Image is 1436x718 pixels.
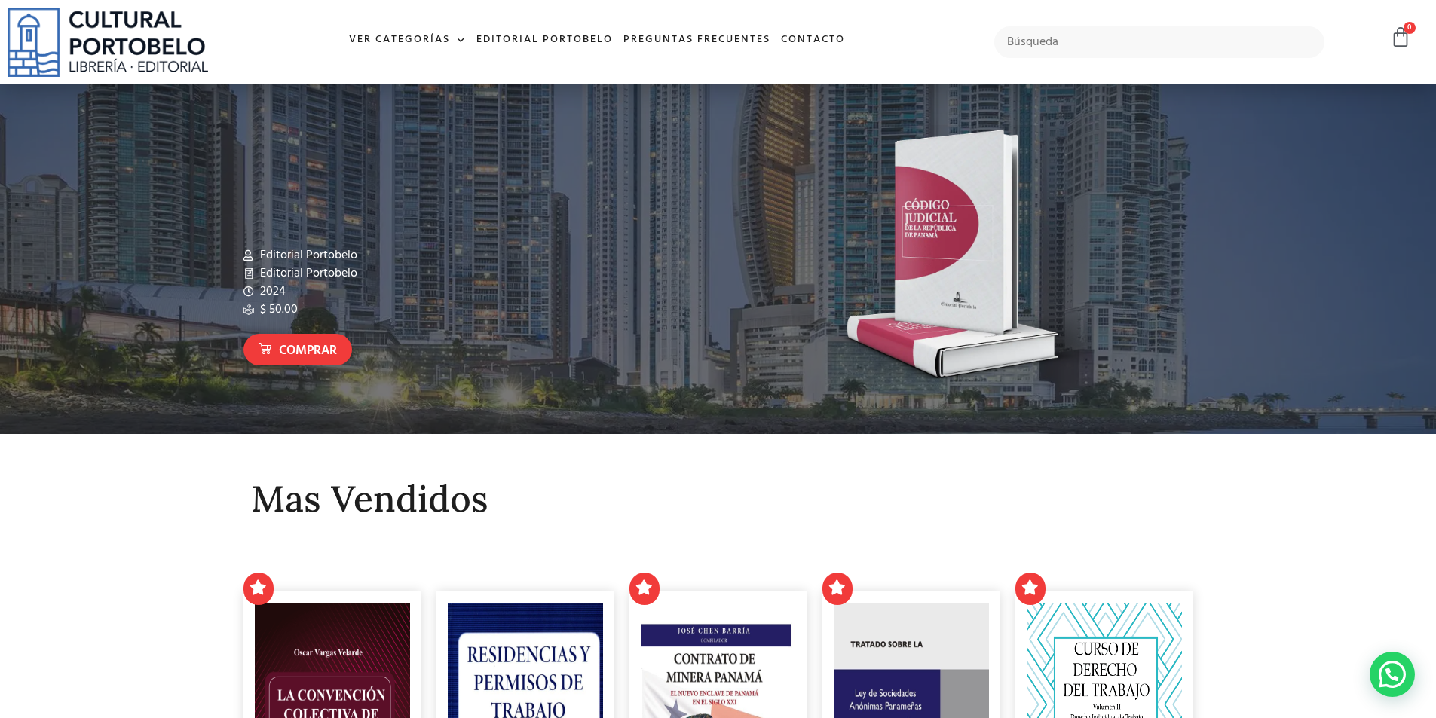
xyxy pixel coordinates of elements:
span: $ 50.00 [256,301,298,319]
span: 0 [1404,22,1416,34]
a: Preguntas frecuentes [618,24,776,57]
h2: Mas Vendidos [251,479,1186,519]
span: 2024 [256,283,286,301]
input: Búsqueda [994,26,1325,58]
a: Contacto [776,24,850,57]
a: Comprar [243,334,352,366]
a: Ver Categorías [344,24,471,57]
span: Editorial Portobelo [256,246,357,264]
a: 0 [1390,26,1411,48]
a: Editorial Portobelo [471,24,618,57]
span: Comprar [279,341,337,361]
span: Editorial Portobelo [256,264,357,283]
